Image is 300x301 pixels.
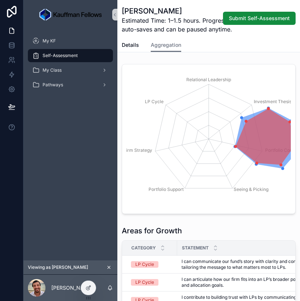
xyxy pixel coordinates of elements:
a: My KF [28,34,113,48]
p: [PERSON_NAME] [51,284,94,291]
span: My Class [43,67,62,73]
span: Viewing as [PERSON_NAME] [28,264,88,270]
tspan: Investment Thesis [254,99,292,104]
tspan: Portfolio Support [149,187,184,192]
span: Aggregation [151,41,181,49]
tspan: Seeing & Picking [234,187,268,192]
a: Aggregation [151,38,181,52]
h1: Areas for Growth [122,226,182,236]
span: Details [122,41,139,49]
span: Estimated Time: 1–1.5 hours. Progress auto-saves and can be paused anytime. [122,16,241,34]
span: Pathways [43,82,63,88]
a: Self-Assessment [28,49,113,62]
span: Category [131,245,156,251]
div: LP Cycle [135,279,154,286]
tspan: Firm Strategy [124,147,152,153]
tspan: Relational Leadership [186,77,231,82]
span: Submit Self-Assessment [229,15,290,22]
img: App logo [39,9,102,20]
div: LP Cycle [135,261,154,268]
span: Statement [182,245,209,251]
button: Submit Self-Assessment [223,12,296,25]
a: My Class [28,64,113,77]
span: My KF [43,38,56,44]
tspan: LP Cycle [145,99,164,104]
h1: [PERSON_NAME] [122,6,241,16]
a: Details [122,38,139,53]
div: chart [127,69,291,209]
div: scrollable content [23,29,117,101]
span: Self-Assessment [43,53,78,59]
a: Pathways [28,78,113,91]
